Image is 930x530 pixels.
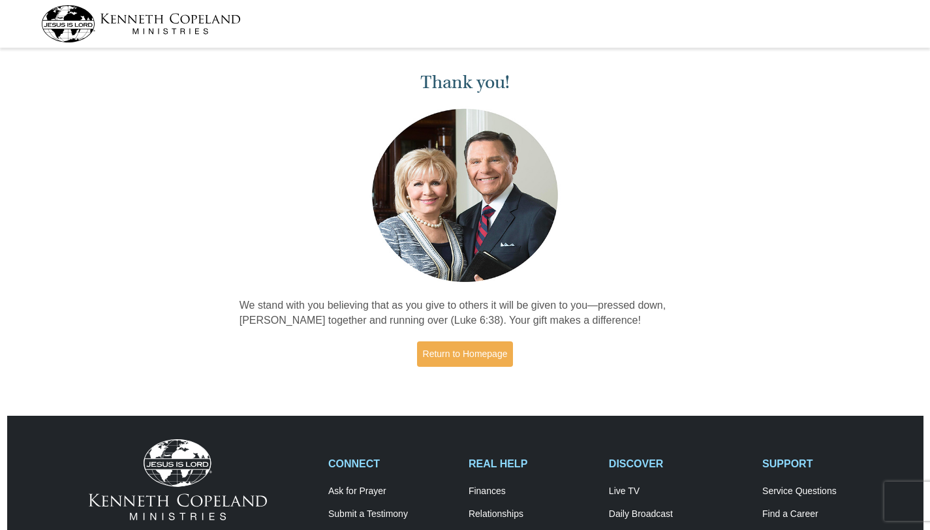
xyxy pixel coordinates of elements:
a: Find a Career [762,508,889,520]
h2: REAL HELP [469,458,595,470]
img: Kenneth and Gloria [369,106,561,285]
a: Finances [469,486,595,497]
img: kcm-header-logo.svg [41,5,241,42]
a: Service Questions [762,486,889,497]
a: Relationships [469,508,595,520]
h2: SUPPORT [762,458,889,470]
h2: DISCOVER [609,458,749,470]
img: Kenneth Copeland Ministries [89,439,267,520]
p: We stand with you believing that as you give to others it will be given to you—pressed down, [PER... [240,298,691,328]
a: Ask for Prayer [328,486,455,497]
a: Live TV [609,486,749,497]
a: Daily Broadcast [609,508,749,520]
a: Submit a Testimony [328,508,455,520]
a: Return to Homepage [417,341,514,367]
h1: Thank you! [240,72,691,93]
h2: CONNECT [328,458,455,470]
